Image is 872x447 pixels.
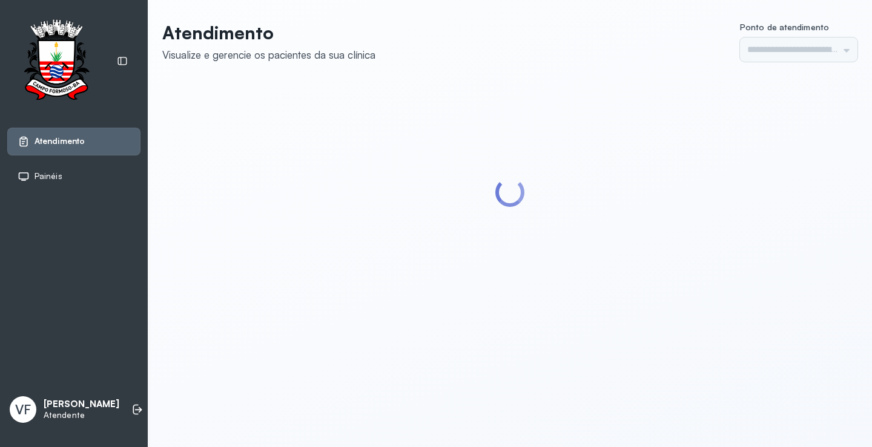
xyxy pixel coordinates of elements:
[162,22,375,44] p: Atendimento
[13,19,100,103] img: Logotipo do estabelecimento
[35,171,62,181] span: Painéis
[35,136,85,146] span: Atendimento
[162,48,375,61] div: Visualize e gerencie os pacientes da sua clínica
[44,410,119,420] p: Atendente
[18,135,130,148] a: Atendimento
[740,22,829,32] span: Ponto de atendimento
[15,402,31,417] span: VF
[44,399,119,410] p: [PERSON_NAME]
